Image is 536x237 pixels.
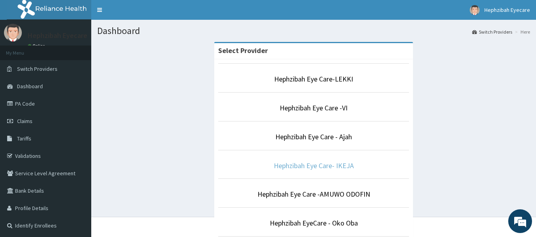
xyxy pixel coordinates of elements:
[513,28,530,35] li: Here
[274,161,354,170] a: Hephzibah Eye Care- IKEJA
[472,28,512,35] a: Switch Providers
[280,103,348,112] a: Hephzibah Eye Care -VI
[97,26,530,36] h1: Dashboard
[17,83,43,90] span: Dashboard
[484,6,530,13] span: Hephzibah Eyecare
[257,190,370,199] a: Hephzibah Eye Care -AMUWO ODOFIN
[470,5,480,15] img: User Image
[17,118,33,125] span: Claims
[28,32,87,39] p: Hephzibah Eyecare
[17,135,31,142] span: Tariffs
[28,43,47,49] a: Online
[274,74,353,83] a: Hephzibah Eye Care-LEKKI
[17,65,58,72] span: Switch Providers
[218,46,268,55] strong: Select Provider
[270,218,358,228] a: Hephzibah EyeCare - Oko Oba
[275,132,352,141] a: Hephzibah Eye Care - Ajah
[4,24,22,42] img: User Image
